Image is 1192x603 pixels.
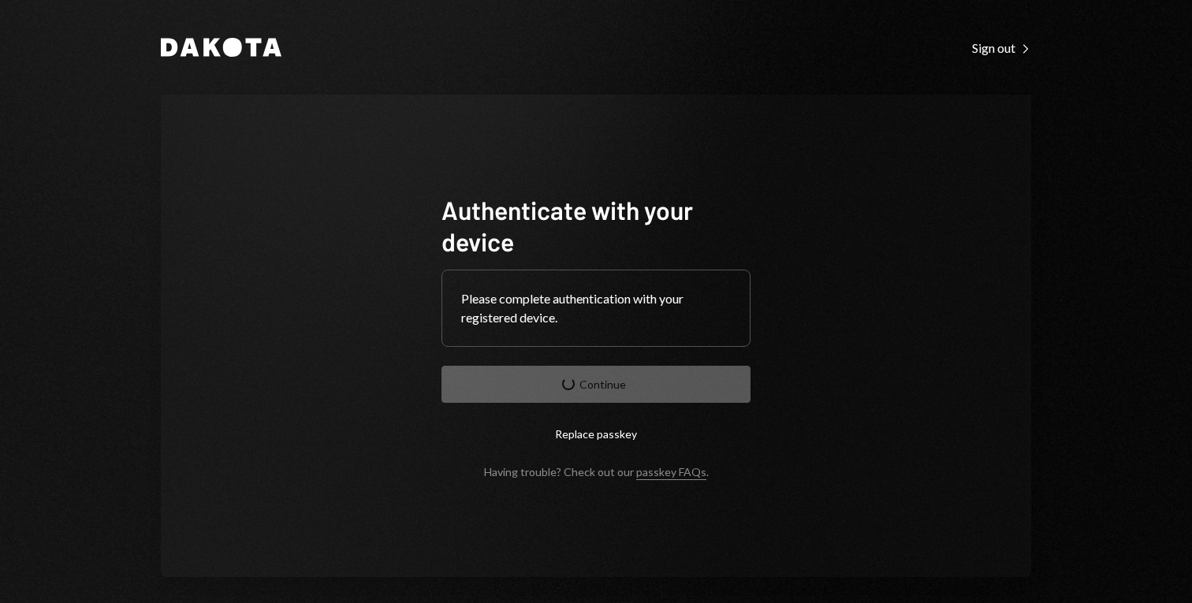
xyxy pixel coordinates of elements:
[972,39,1031,56] a: Sign out
[636,465,706,480] a: passkey FAQs
[441,415,751,452] button: Replace passkey
[461,289,731,327] div: Please complete authentication with your registered device.
[484,465,709,478] div: Having trouble? Check out our .
[972,40,1031,56] div: Sign out
[441,194,751,257] h1: Authenticate with your device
